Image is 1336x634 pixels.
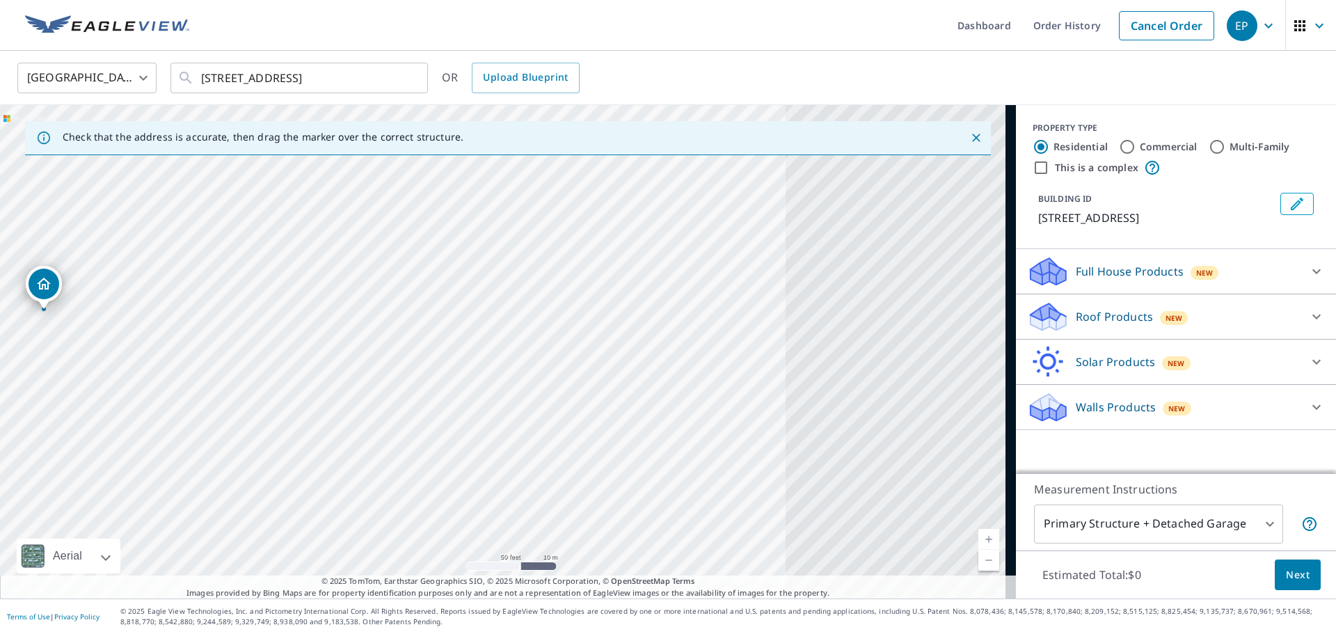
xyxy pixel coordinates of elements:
label: Multi-Family [1230,140,1290,154]
div: Aerial [17,539,120,573]
div: Aerial [49,539,86,573]
span: New [1166,312,1183,324]
span: New [1168,403,1186,414]
span: Next [1286,566,1310,584]
a: Current Level 19, Zoom In [978,529,999,550]
button: Close [967,129,985,147]
p: Check that the address is accurate, then drag the marker over the correct structure. [63,131,463,143]
button: Next [1275,560,1321,591]
a: Upload Blueprint [472,63,579,93]
div: Solar ProductsNew [1027,345,1325,379]
label: Residential [1053,140,1108,154]
div: OR [442,63,580,93]
span: © 2025 TomTom, Earthstar Geographics SIO, © 2025 Microsoft Corporation, © [321,576,695,587]
p: Roof Products [1076,308,1153,325]
p: Walls Products [1076,399,1156,415]
a: Terms of Use [7,612,50,621]
div: [GEOGRAPHIC_DATA] [17,58,157,97]
span: Upload Blueprint [483,69,568,86]
div: Roof ProductsNew [1027,300,1325,333]
p: Full House Products [1076,263,1184,280]
img: EV Logo [25,15,189,36]
p: Measurement Instructions [1034,481,1318,498]
div: Dropped pin, building 1, Residential property, 4903 3A AVE DELTA BC V4M1G1 [26,266,62,309]
p: BUILDING ID [1038,193,1092,205]
span: New [1168,358,1185,369]
div: EP [1227,10,1257,41]
a: Terms [672,576,695,586]
a: Privacy Policy [54,612,100,621]
p: | [7,612,100,621]
a: Current Level 19, Zoom Out [978,550,999,571]
label: Commercial [1140,140,1198,154]
p: Estimated Total: $0 [1031,560,1152,590]
p: [STREET_ADDRESS] [1038,209,1275,226]
div: Walls ProductsNew [1027,390,1325,424]
p: Solar Products [1076,354,1155,370]
input: Search by address or latitude-longitude [201,58,399,97]
div: PROPERTY TYPE [1033,122,1319,134]
a: Cancel Order [1119,11,1214,40]
span: Your report will include the primary structure and a detached garage if one exists. [1301,516,1318,532]
label: This is a complex [1055,161,1138,175]
button: Edit building 1 [1280,193,1314,215]
a: OpenStreetMap [611,576,669,586]
div: Primary Structure + Detached Garage [1034,505,1283,544]
p: © 2025 Eagle View Technologies, Inc. and Pictometry International Corp. All Rights Reserved. Repo... [120,606,1329,627]
span: New [1196,267,1214,278]
div: Full House ProductsNew [1027,255,1325,288]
